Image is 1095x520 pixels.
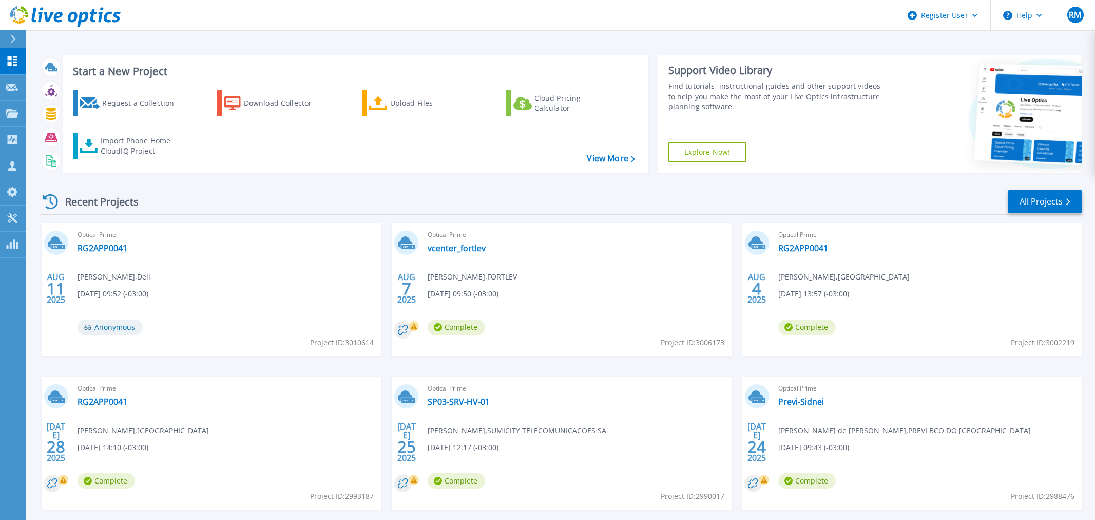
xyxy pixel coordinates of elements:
div: Upload Files [390,93,472,114]
span: [PERSON_NAME] de [PERSON_NAME] , PREVI BCO DO [GEOGRAPHIC_DATA] [778,425,1031,436]
span: 4 [752,284,761,293]
div: Request a Collection [102,93,184,114]
span: [DATE] 09:43 (-03:00) [778,442,849,453]
span: 25 [397,442,416,451]
span: Optical Prime [428,229,725,240]
span: Complete [778,320,836,335]
span: Complete [778,473,836,489]
a: vcenter_fortlev [428,243,486,253]
a: Download Collector [217,90,332,116]
div: Cloud Pricing Calculator [534,93,617,114]
span: [PERSON_NAME] , [GEOGRAPHIC_DATA] [78,425,209,436]
div: [DATE] 2025 [747,423,766,461]
a: Explore Now! [668,142,746,162]
span: Optical Prime [78,229,375,240]
div: Find tutorials, instructional guides and other support videos to help you make the most of your L... [668,81,886,112]
span: Project ID: 2990017 [661,491,724,502]
div: AUG 2025 [397,270,416,307]
a: RG2APP0041 [78,397,127,407]
span: Complete [428,320,485,335]
div: [DATE] 2025 [397,423,416,461]
div: Recent Projects [40,189,152,214]
span: [DATE] 13:57 (-03:00) [778,288,849,300]
span: [PERSON_NAME] , Dell [78,271,150,283]
div: Support Video Library [668,64,886,77]
span: 11 [47,284,65,293]
div: Download Collector [244,93,326,114]
div: AUG 2025 [747,270,766,307]
div: AUG 2025 [46,270,66,307]
a: Upload Files [362,90,476,116]
span: Complete [78,473,135,489]
span: Project ID: 3010614 [310,337,374,348]
div: [DATE] 2025 [46,423,66,461]
a: All Projects [1008,190,1082,213]
div: Import Phone Home CloudIQ Project [101,136,181,156]
span: Optical Prime [428,383,725,394]
a: RG2APP0041 [78,243,127,253]
span: 24 [747,442,766,451]
span: Project ID: 3006173 [661,337,724,348]
span: [DATE] 09:52 (-03:00) [78,288,148,300]
span: Project ID: 2993187 [310,491,374,502]
span: [PERSON_NAME] , [GEOGRAPHIC_DATA] [778,271,910,283]
span: RM [1069,11,1081,19]
span: [PERSON_NAME] , SUMICITY TELECOMUNICACOES SA [428,425,606,436]
span: Project ID: 2988476 [1011,491,1074,502]
a: View More [587,154,635,163]
span: Optical Prime [778,383,1076,394]
span: 28 [47,442,65,451]
span: Optical Prime [778,229,1076,240]
a: Previ-Sidnei [778,397,824,407]
a: RG2APP0041 [778,243,828,253]
span: Optical Prime [78,383,375,394]
a: SP03-SRV-HV-01 [428,397,490,407]
a: Request a Collection [73,90,187,116]
span: 7 [402,284,411,293]
span: Anonymous [78,320,143,335]
span: [DATE] 12:17 (-03:00) [428,442,498,453]
span: Complete [428,473,485,489]
span: Project ID: 3002219 [1011,337,1074,348]
span: [DATE] 14:10 (-03:00) [78,442,148,453]
span: [DATE] 09:50 (-03:00) [428,288,498,300]
a: Cloud Pricing Calculator [506,90,621,116]
span: [PERSON_NAME] , FORTLEV [428,271,517,283]
h3: Start a New Project [73,66,635,77]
